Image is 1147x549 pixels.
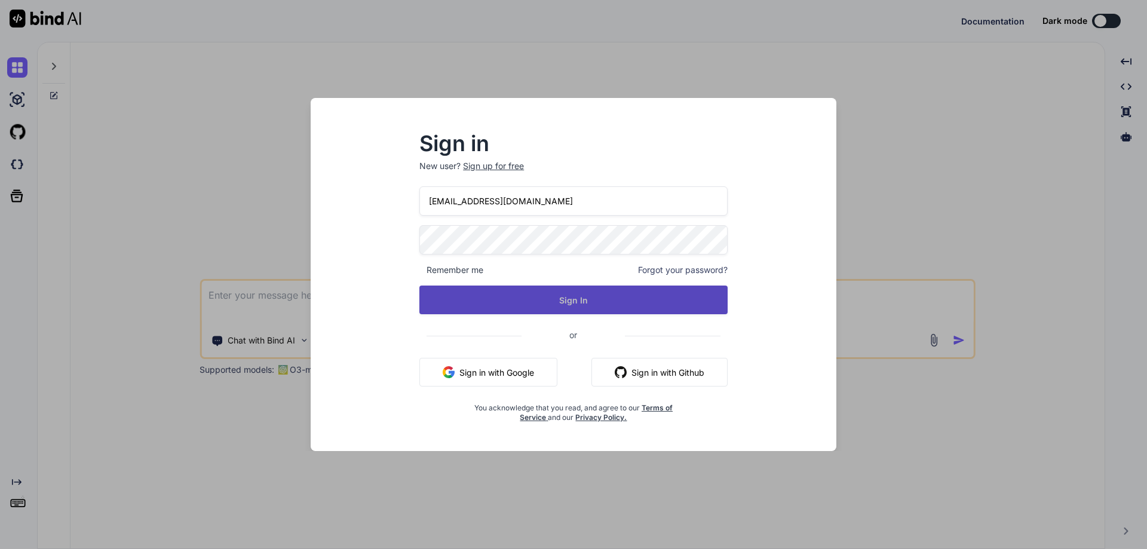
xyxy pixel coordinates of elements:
button: Sign In [419,286,728,314]
span: Forgot your password? [638,264,728,276]
button: Sign in with Github [591,358,728,387]
p: New user? [419,160,728,186]
button: Sign in with Google [419,358,557,387]
div: Sign up for free [463,160,524,172]
div: You acknowledge that you read, and agree to our and our [471,396,676,422]
a: Privacy Policy. [575,413,627,422]
h2: Sign in [419,134,728,153]
a: Terms of Service [520,403,673,422]
span: or [522,320,625,349]
input: Login or Email [419,186,728,216]
img: google [443,366,455,378]
span: Remember me [419,264,483,276]
img: github [615,366,627,378]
